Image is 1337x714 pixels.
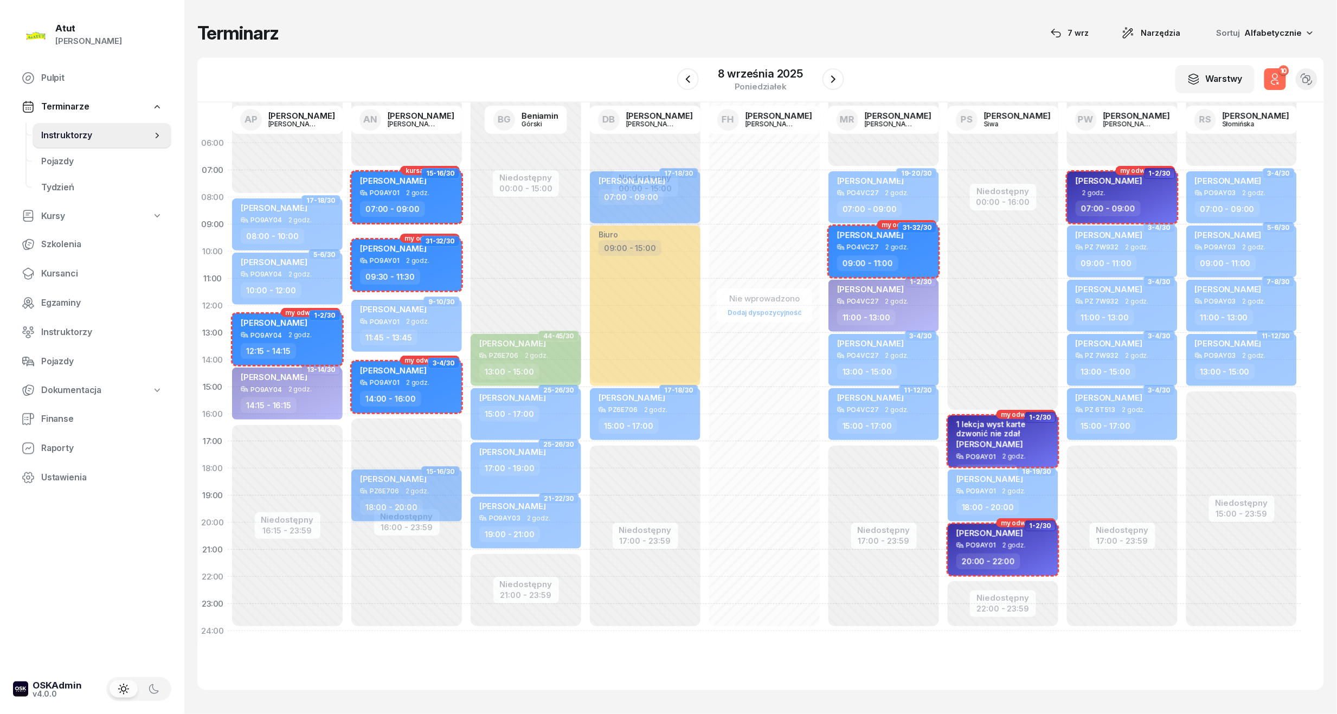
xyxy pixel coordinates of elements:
[543,389,574,391] span: 25-26/30
[250,216,282,223] div: PO9AY04
[406,257,429,265] span: 2 godz.
[865,120,917,127] div: [PERSON_NAME]
[1076,201,1141,216] div: 07:00 - 09:00
[13,349,171,375] a: Pojazdy
[41,383,101,397] span: Dokumentacja
[360,391,421,407] div: 14:00 - 16:00
[406,487,429,495] span: 2 godz.
[956,499,1019,515] div: 18:00 - 20:00
[599,189,664,205] div: 07:00 - 09:00
[664,172,693,175] span: 17-18/30
[1001,410,1052,419] span: my odwołaliśmy
[1216,497,1268,520] button: Niedostępny15:00 - 23:59
[13,204,171,229] a: Kursy
[288,385,312,393] span: 2 godz.
[1195,338,1262,349] span: [PERSON_NAME]
[847,243,879,250] div: PO4VC27
[197,265,228,292] div: 11:00
[268,120,320,127] div: [PERSON_NAME]
[288,331,312,339] span: 2 godz.
[1085,298,1119,305] div: PZ 7W932
[837,284,904,294] span: [PERSON_NAME]
[1076,176,1142,186] span: [PERSON_NAME]
[910,281,932,283] span: 1-2/30
[1096,534,1149,545] div: 17:00 - 23:59
[55,34,122,48] div: [PERSON_NAME]
[837,418,897,434] div: 15:00 - 17:00
[197,455,228,482] div: 18:00
[13,465,171,491] a: Ustawienia
[360,243,427,254] span: [PERSON_NAME]
[197,617,228,645] div: 24:00
[885,189,909,197] span: 2 godz.
[197,157,228,184] div: 07:00
[522,120,558,127] div: Górski
[828,106,940,134] a: MR[PERSON_NAME][PERSON_NAME]
[837,230,904,240] span: [PERSON_NAME]
[1103,120,1155,127] div: [PERSON_NAME]
[13,681,28,697] img: logo-xs-dark@2x.png
[976,195,1030,207] div: 00:00 - 16:00
[479,393,546,403] span: [PERSON_NAME]
[1278,66,1289,76] div: 10
[1126,243,1149,251] span: 2 godz.
[498,115,511,124] span: BG
[41,181,163,195] span: Tydzień
[956,420,1052,438] div: 1 lekcja wyst karte dzwonić nie zdał
[1195,201,1260,217] div: 07:00 - 09:00
[1076,364,1136,379] div: 13:00 - 15:00
[1096,526,1149,534] div: Niedostępny
[1195,230,1262,240] span: [PERSON_NAME]
[33,681,82,690] div: OSKAdmin
[1066,106,1179,134] a: PW[PERSON_NAME][PERSON_NAME]
[608,406,638,413] div: PZ6E706
[599,230,618,239] div: Biuro
[485,106,567,134] a: BGBeniaminGórski
[307,369,336,371] span: 13-14/30
[41,355,163,369] span: Pojazdy
[41,237,163,252] span: Szkolenia
[360,201,425,217] div: 07:00 - 09:00
[241,372,307,382] span: [PERSON_NAME]
[837,310,896,325] div: 11:00 - 13:00
[41,325,163,339] span: Instruktorzy
[197,211,228,238] div: 09:00
[197,509,228,536] div: 20:00
[197,482,228,509] div: 19:00
[1041,22,1099,44] button: 7 wrz
[261,524,314,535] div: 16:15 - 23:59
[847,406,879,413] div: PO4VC27
[525,352,548,359] span: 2 godz.
[479,526,540,542] div: 19:00 - 21:00
[1205,189,1236,196] div: PO9AY03
[1076,284,1142,294] span: [PERSON_NAME]
[966,453,996,460] div: PO9AY01
[241,397,297,413] div: 14:15 - 16:15
[1216,499,1268,507] div: Niedostępny
[197,23,279,43] h1: Terminarz
[489,514,520,522] div: PO9AY03
[847,189,879,196] div: PO4VC27
[479,460,540,476] div: 17:00 - 19:00
[745,120,798,127] div: [PERSON_NAME]
[599,240,661,256] div: 09:00 - 15:00
[1022,471,1051,473] span: 18-19/30
[1082,189,1105,196] span: 2 godz.
[1126,298,1149,305] span: 2 godz.
[1175,65,1255,93] button: Warstwy
[314,314,336,317] span: 1-2/30
[479,501,546,511] span: [PERSON_NAME]
[404,234,455,242] span: my odwołaliśmy
[41,441,163,455] span: Raporty
[976,591,1030,615] button: Niedostępny22:00 - 23:59
[1268,172,1290,175] span: 3-4/30
[197,563,228,590] div: 22:00
[41,209,65,223] span: Kursy
[1103,112,1170,120] div: [PERSON_NAME]
[268,112,335,120] div: [PERSON_NAME]
[306,200,336,202] span: 17-18/30
[261,513,314,537] button: Niedostępny16:15 - 23:59
[33,149,171,175] a: Pojazdy
[370,257,400,264] div: PO9AY01
[41,412,163,426] span: Finanse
